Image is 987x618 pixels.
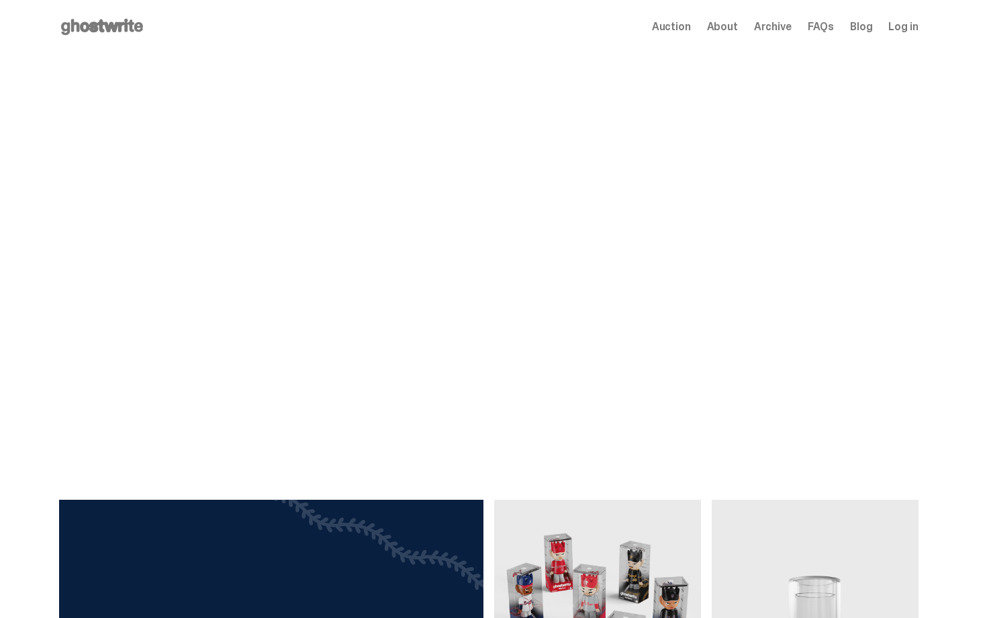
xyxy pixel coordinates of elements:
[754,21,792,32] a: Archive
[808,21,834,32] a: FAQs
[850,21,872,32] a: Blog
[707,21,738,32] a: About
[888,21,918,32] a: Log in
[652,21,691,32] a: Auction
